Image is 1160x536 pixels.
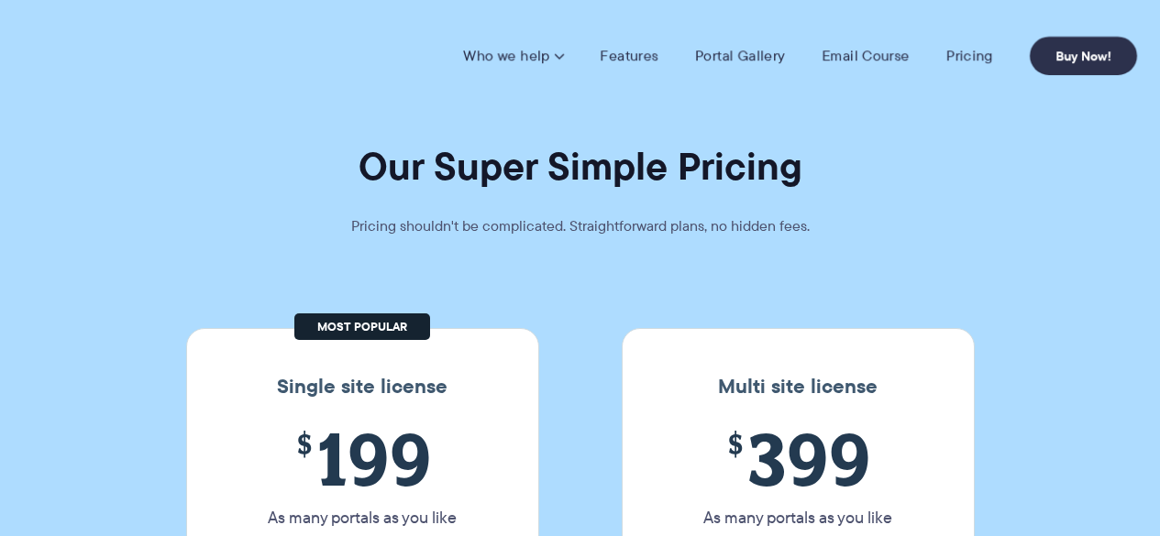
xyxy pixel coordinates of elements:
a: Portal Gallery [695,47,785,65]
p: Pricing shouldn't be complicated. Straightforward plans, no hidden fees. [305,213,856,239]
a: Email Course [822,47,910,65]
span: 399 [673,417,923,500]
span: 199 [238,417,488,500]
a: Pricing [946,47,993,65]
a: Features [601,47,658,65]
h3: Multi site license [641,375,956,399]
h3: Single site license [205,375,520,399]
a: Who we help [463,47,563,65]
a: Buy Now! [1030,37,1137,75]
